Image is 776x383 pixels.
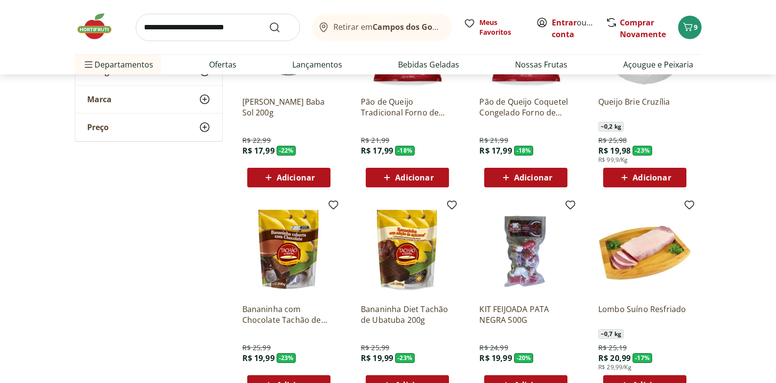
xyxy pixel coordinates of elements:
a: Lançamentos [292,59,342,70]
a: Bebidas Geladas [398,59,459,70]
span: - 23 % [277,353,296,363]
img: Lombo Suíno Resfriado [598,203,691,296]
span: R$ 19,99 [242,353,275,363]
img: Hortifruti [75,12,124,41]
button: Marca [75,86,222,113]
a: Lombo Suíno Resfriado [598,304,691,325]
span: R$ 99,9/Kg [598,156,628,164]
span: R$ 20,99 [598,353,631,363]
button: Preço [75,113,222,141]
a: [PERSON_NAME] Baba Sol 200g [242,96,335,118]
span: R$ 21,99 [479,135,508,145]
span: Departamentos [83,53,153,76]
button: Adicionar [247,168,330,187]
span: R$ 25,99 [242,343,271,353]
a: Criar conta [552,17,606,40]
a: Ofertas [209,59,236,70]
button: Menu [83,53,94,76]
a: Meus Favoritos [464,18,524,37]
span: Meus Favoritos [479,18,524,37]
a: Queijo Brie Cruzília [598,96,691,118]
span: 9 [694,23,698,32]
span: R$ 19,99 [361,353,393,363]
button: Adicionar [366,168,449,187]
span: R$ 19,98 [598,145,631,156]
span: ou [552,17,595,40]
a: KIT FEIJOADA PATA NEGRA 500G [479,304,572,325]
a: Pão de Queijo Tradicional Forno de Minas 400g [361,96,454,118]
span: R$ 17,99 [479,145,512,156]
span: Adicionar [633,174,671,181]
span: Adicionar [514,174,552,181]
span: R$ 19,99 [479,353,512,363]
button: Submit Search [269,22,292,33]
img: Bananinha Diet Tachão de Ubatuba 200g [361,203,454,296]
span: ~ 0,7 kg [598,329,624,339]
span: R$ 25,19 [598,343,627,353]
span: R$ 21,99 [361,135,389,145]
img: Bananinha com Chocolate Tachão de Ubatuba 200g [242,203,335,296]
span: Adicionar [277,174,315,181]
span: - 18 % [514,146,534,156]
span: R$ 25,99 [361,343,389,353]
img: KIT FEIJOADA PATA NEGRA 500G [479,203,572,296]
span: R$ 29,99/Kg [598,363,632,371]
span: R$ 24,99 [479,343,508,353]
span: R$ 22,99 [242,135,271,145]
span: Preço [87,122,109,132]
span: Marca [87,94,112,104]
a: Nossas Frutas [515,59,567,70]
button: Carrinho [678,16,702,39]
span: R$ 17,99 [361,145,393,156]
b: Campos dos Goytacazes/[GEOGRAPHIC_DATA] [373,22,550,32]
input: search [136,14,300,41]
button: Retirar emCampos dos Goytacazes/[GEOGRAPHIC_DATA] [312,14,452,41]
span: Retirar em [333,23,442,31]
span: Adicionar [395,174,433,181]
a: Bananinha Diet Tachão de Ubatuba 200g [361,304,454,325]
a: Pão de Queijo Coquetel Congelado Forno de Minas 400g [479,96,572,118]
span: - 23 % [633,146,652,156]
span: - 17 % [633,353,652,363]
a: Açougue e Peixaria [623,59,693,70]
span: ~ 0,2 kg [598,122,624,132]
span: R$ 25,98 [598,135,627,145]
span: - 22 % [277,146,296,156]
span: R$ 17,99 [242,145,275,156]
span: - 20 % [514,353,534,363]
a: Comprar Novamente [620,17,666,40]
span: - 23 % [395,353,415,363]
a: Entrar [552,17,577,28]
a: Bananinha com Chocolate Tachão de Ubatuba 200g [242,304,335,325]
button: Adicionar [603,168,686,187]
button: Adicionar [484,168,567,187]
span: - 18 % [395,146,415,156]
